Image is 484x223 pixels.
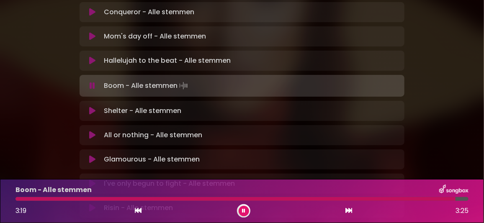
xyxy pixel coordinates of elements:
img: waveform4.gif [178,80,189,92]
p: Boom - Alle stemmen [15,185,92,195]
p: I've only begun to fight - Alle stemmen [104,179,235,189]
p: Glamourous - Alle stemmen [104,154,200,164]
img: songbox-logo-white.png [439,185,469,195]
p: All or nothing - Alle stemmen [104,130,202,140]
p: Hallelujah to the beat - Alle stemmen [104,56,231,66]
p: Boom - Alle stemmen [104,80,189,92]
p: Shelter - Alle stemmen [104,106,181,116]
p: Mom's day off - Alle stemmen [104,31,206,41]
span: 3:19 [15,206,26,215]
p: Conqueror - Alle stemmen [104,7,194,17]
span: 3:25 [456,206,469,216]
